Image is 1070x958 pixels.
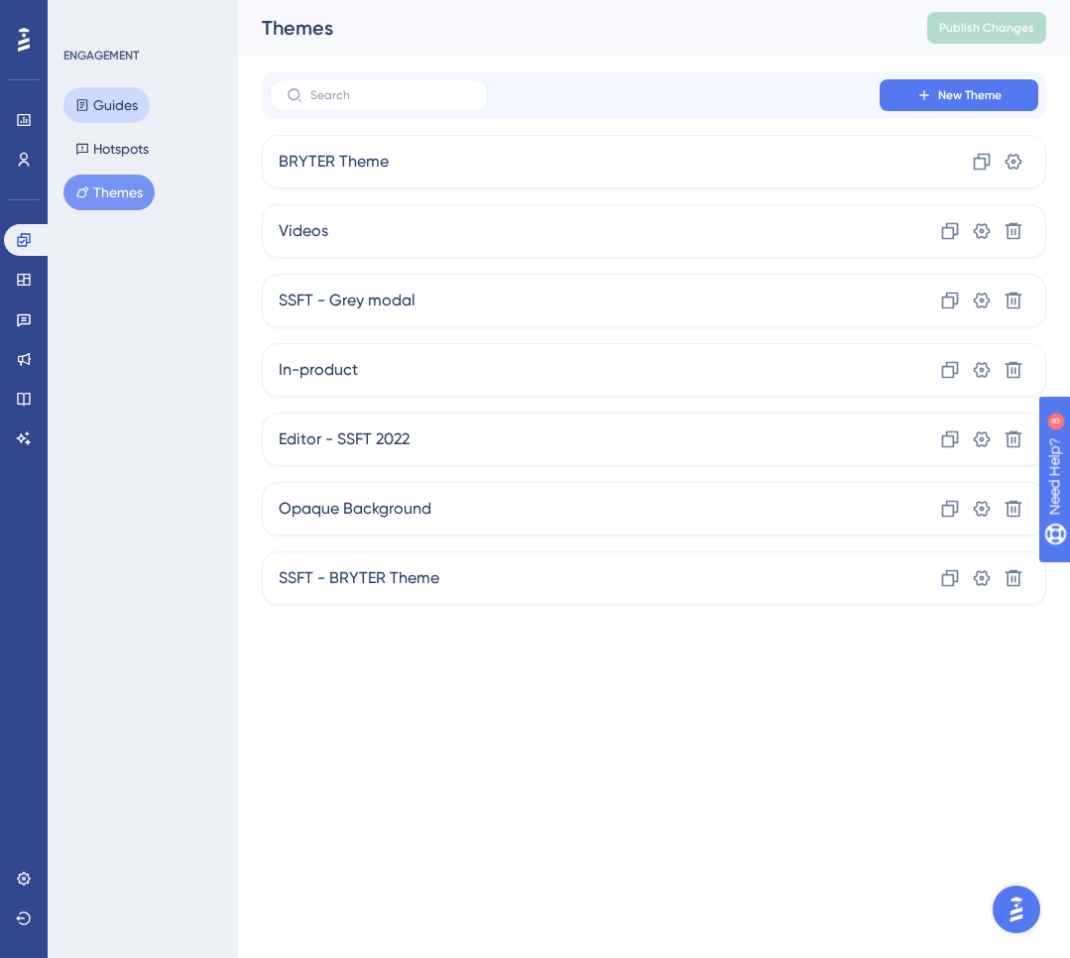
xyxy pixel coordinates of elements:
button: Publish Changes [927,12,1046,44]
button: Guides [63,87,150,123]
button: Hotspots [63,131,161,167]
input: Search [310,88,471,102]
div: ENGAGEMENT [63,48,139,63]
span: BRYTER Theme [279,150,389,174]
span: SSFT - BRYTER Theme [279,566,439,590]
iframe: UserGuiding AI Assistant Launcher [987,880,1046,939]
button: New Theme [880,79,1038,111]
span: Publish Changes [939,20,1034,36]
span: Editor - SSFT 2022 [279,427,410,451]
button: Themes [63,175,155,210]
div: Themes [262,14,878,42]
span: SSFT - Grey modal [279,289,416,312]
span: Videos [279,219,328,243]
span: In-product [279,358,358,382]
span: Opaque Background [279,497,431,521]
span: New Theme [938,87,1002,103]
span: Need Help? [47,5,124,29]
div: 8 [138,10,144,26]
